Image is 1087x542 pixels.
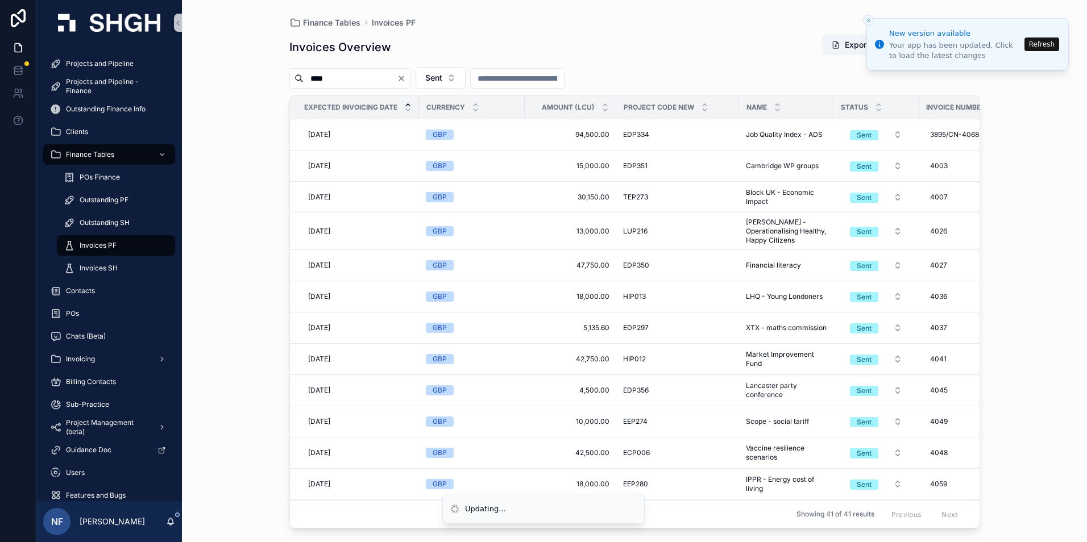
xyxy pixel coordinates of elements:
div: Sent [857,386,872,396]
a: 10,000.00 [532,417,609,426]
p: [PERSON_NAME] [80,516,145,527]
span: EDP356 [623,386,649,395]
a: Select Button [840,220,912,242]
a: Contacts [43,281,175,301]
span: EDP297 [623,323,649,332]
a: Vaccine resilience scenarios [746,444,827,462]
a: Select Button [840,473,912,495]
a: Select Button [840,286,912,307]
a: 47,750.00 [532,261,609,270]
span: Finance Tables [303,17,360,28]
span: Billing Contacts [66,377,116,386]
a: 4041 [926,350,1000,368]
a: Projects and Pipeline [43,53,175,74]
a: [DATE] [304,188,412,206]
a: HIP013 [623,292,732,301]
span: Invoices SH [80,264,118,273]
div: Sent [857,261,872,271]
a: Finance Tables [289,17,360,28]
a: Features and Bugs [43,485,175,506]
a: Select Button [840,155,912,177]
span: [DATE] [308,193,330,202]
span: 4041 [930,355,947,364]
span: [DATE] [308,386,330,395]
a: 4049 [926,412,1000,431]
a: Select Button [840,380,912,401]
span: ECP006 [623,448,650,457]
span: Job Quality Index - ADS [746,130,823,139]
a: Invoices PF [57,235,175,256]
span: Invoices PF [80,241,117,250]
a: [DATE] [304,350,412,368]
span: Showing 41 of 41 results [796,510,874,519]
span: Currency [426,103,465,112]
div: GBP [433,260,447,270]
a: Market Improvement Fund [746,350,827,368]
a: [DATE] [304,126,412,144]
a: Select Button [840,442,912,464]
span: [DATE] [308,227,330,236]
a: [PERSON_NAME] - Operationalising Healthy, Happy Citizens [746,218,827,245]
span: Scope - social tariff [746,417,809,426]
span: 4026 [930,227,947,236]
span: Name [746,103,767,112]
span: 4049 [930,417,948,426]
div: Sent [857,292,872,302]
button: Select Button [841,443,911,463]
button: Select Button [841,474,911,494]
a: 42,750.00 [532,355,609,364]
span: 30,150.00 [532,193,609,202]
button: Select Button [841,221,911,241]
a: [DATE] [304,287,412,306]
a: GBP [426,291,518,302]
a: 15,000.00 [532,161,609,170]
a: Outstanding SH [57,212,175,233]
span: Expected Invoicing Date [304,103,397,112]
span: 94,500.00 [532,130,609,139]
span: EDP350 [623,261,649,270]
a: [DATE] [304,319,412,337]
a: 3895/CN-4068 [926,126,1000,144]
span: Invoicing [66,355,95,364]
a: POs [43,303,175,324]
a: GBP [426,192,518,202]
span: [DATE] [308,355,330,364]
div: scrollable content [36,45,182,501]
span: 4059 [930,480,947,489]
a: IPPR - Energy cost of living [746,475,827,493]
span: Projects and Pipeline [66,59,134,68]
div: GBP [433,161,447,171]
a: 4027 [926,256,1000,274]
span: [DATE] [308,448,330,457]
a: 4007 [926,188,1000,206]
button: Select Button [841,187,911,207]
a: HIP012 [623,355,732,364]
span: Financial literacy [746,261,801,270]
a: GBP [426,226,518,236]
a: Invoicing [43,349,175,369]
div: Sent [857,417,872,427]
span: 4007 [930,193,948,202]
a: 18,000.00 [532,480,609,489]
a: Project Management (beta) [43,417,175,437]
a: [DATE] [304,412,412,431]
span: 4037 [930,323,947,332]
a: Select Button [840,317,912,339]
a: ECP006 [623,448,732,457]
span: LUP216 [623,227,648,236]
a: 4,500.00 [532,386,609,395]
img: App logo [58,14,160,32]
span: Outstanding Finance Info [66,105,146,114]
a: 4036 [926,287,1000,306]
button: Select Button [841,255,911,276]
div: Sent [857,193,872,203]
span: Sub-Practice [66,400,109,409]
div: GBP [433,192,447,202]
button: Close toast [863,15,874,26]
span: 5,135.60 [532,323,609,332]
a: 4048 [926,444,1000,462]
a: Cambridge WP groups [746,161,827,170]
a: [DATE] [304,157,412,175]
span: 4027 [930,261,947,270]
